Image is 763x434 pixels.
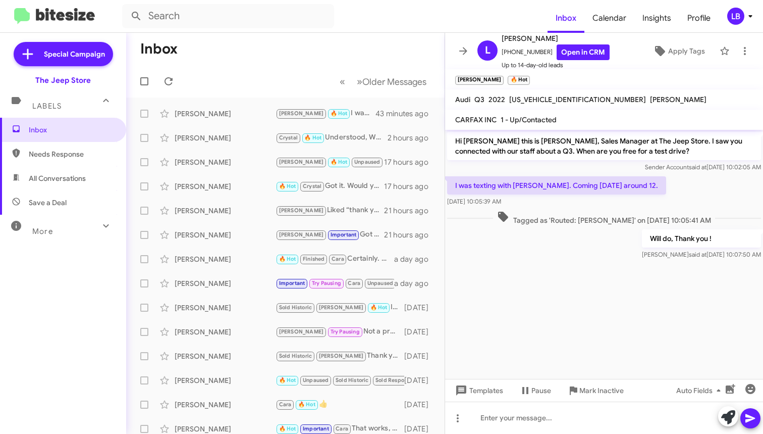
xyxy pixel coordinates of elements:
span: [PERSON_NAME] [502,32,610,44]
span: Unpaused [303,377,329,383]
nav: Page navigation example [334,71,432,92]
span: Cara [348,280,360,286]
div: [PERSON_NAME] [175,303,276,313]
div: [DATE] [404,303,437,313]
span: Important [279,280,305,286]
span: 🔥 Hot [279,425,296,432]
div: Got it, If you were ever interested in selling it out right or trading it let me know. We are cur... [276,229,384,240]
div: 43 minutes ago [376,109,437,119]
span: said at [689,163,706,171]
span: Apply Tags [668,42,705,60]
span: Try Pausing [331,328,360,335]
span: 🔥 Hot [304,134,321,141]
button: Next [351,71,432,92]
span: [DATE] 10:05:39 AM [447,198,501,205]
div: Liked “thank you, Let me see if its something my used car manager would be interested in.” [276,205,384,216]
div: Got it. Would you like to set up some time to come in to explore your options ? [276,180,384,192]
div: Thank you for responding, Not a problem. Should you need help with anything in the future please ... [276,350,404,362]
span: said at [689,251,706,258]
span: Sold Historic [279,304,312,311]
div: a day ago [394,278,437,288]
span: Inbox [29,125,115,135]
span: Labels [32,102,62,111]
span: Templates [453,381,503,400]
div: [PERSON_NAME] [175,133,276,143]
span: Unpaused [367,280,394,286]
div: LB [727,8,744,25]
div: Hey [PERSON_NAME], This is [PERSON_NAME] lefthand at the jeep store in [GEOGRAPHIC_DATA]. Hope yo... [276,277,394,289]
div: I do not at the moment. I will keep an eye out. [276,302,404,313]
span: » [357,75,362,88]
span: Cara [279,401,292,408]
span: [PERSON_NAME] [279,159,324,165]
a: Inbox [548,4,584,33]
small: [PERSON_NAME] [455,76,504,85]
span: Needs Response [29,149,115,159]
span: Older Messages [362,76,426,87]
span: Audi [455,95,470,104]
div: [PERSON_NAME] [175,206,276,216]
div: It would involve coming in to get it appraised by my used car manager. Would you be looking to ju... [276,374,404,386]
span: 🔥 Hot [370,304,388,311]
span: [PERSON_NAME] [319,353,364,359]
div: Not a problem [PERSON_NAME], Let me know when you are available. Thank you ! [276,326,404,337]
span: CARFAX INC [455,115,497,124]
div: [PERSON_NAME] [175,278,276,288]
span: Cara [336,425,348,432]
span: [PERSON_NAME] [319,304,364,311]
div: [PERSON_NAME] [175,230,276,240]
div: 17 hours ago [384,181,437,191]
span: « [340,75,345,88]
span: Q3 [474,95,484,104]
span: Cara [332,256,344,262]
span: Profile [679,4,719,33]
span: Unpaused [354,159,380,165]
h1: Inbox [140,41,178,57]
span: [PERSON_NAME] [279,231,324,238]
div: [PERSON_NAME] [175,327,276,337]
input: Search [122,4,334,28]
button: Auto Fields [668,381,733,400]
div: [PERSON_NAME] [175,254,276,264]
div: [DATE] [404,327,437,337]
span: Crystal [279,134,298,141]
span: 🔥 Hot [279,377,296,383]
span: More [32,227,53,236]
span: Up to 14-day-old leads [502,60,610,70]
div: [PERSON_NAME] [175,424,276,434]
div: 👍 [276,399,404,410]
span: 2022 [488,95,505,104]
a: Special Campaign [14,42,113,66]
div: The Jeep Store [35,75,91,85]
div: [DATE] [404,400,437,410]
span: 🔥 Hot [331,110,348,117]
a: Open in CRM [557,44,610,60]
span: Try Pausing [312,280,341,286]
span: All Conversations [29,173,86,183]
div: [DATE] [404,424,437,434]
div: a day ago [394,254,437,264]
span: [PERSON_NAME] [279,328,324,335]
span: Sold Historic [336,377,369,383]
span: [PERSON_NAME] [279,207,324,214]
span: 1 - Up/Contacted [501,115,557,124]
span: 🔥 Hot [331,159,348,165]
small: 🔥 Hot [508,76,529,85]
span: [PERSON_NAME] [279,110,324,117]
p: Will do, Thank you ! [642,229,761,248]
div: [PERSON_NAME] [175,375,276,385]
div: 21 hours ago [384,230,437,240]
span: Save a Deal [29,198,67,208]
a: Calendar [584,4,634,33]
span: Sold Responded Historic [375,377,440,383]
div: [PERSON_NAME] [175,351,276,361]
span: [PERSON_NAME] [DATE] 10:07:50 AM [642,251,761,258]
span: Mark Inactive [579,381,624,400]
div: [DATE] [404,375,437,385]
span: [PERSON_NAME] [650,95,706,104]
span: Auto Fields [676,381,725,400]
div: [PERSON_NAME] [175,109,276,119]
p: I was texting with [PERSON_NAME]. Coming [DATE] around 12. [447,176,666,195]
div: [PERSON_NAME] [175,181,276,191]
